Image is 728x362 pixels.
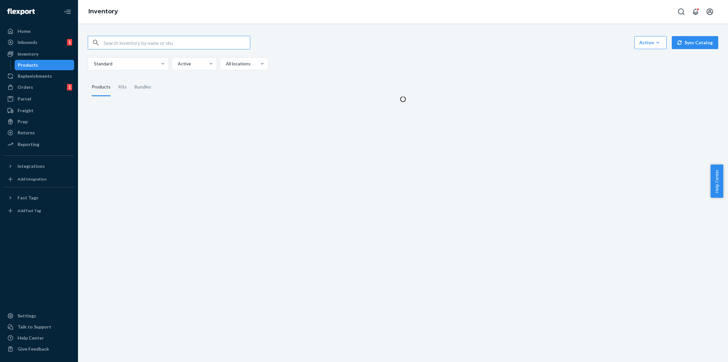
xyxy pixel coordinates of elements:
[18,208,41,213] div: Add Fast Tag
[83,2,123,21] ol: breadcrumbs
[639,39,662,46] div: Action
[92,78,110,96] div: Products
[675,5,688,18] button: Open Search Box
[4,94,74,104] a: Parcel
[18,28,31,34] div: Home
[4,116,74,127] a: Prep
[104,36,250,49] input: Search inventory by name or sku
[7,8,35,15] img: Flexport logo
[4,139,74,150] a: Reporting
[4,26,74,36] a: Home
[67,39,72,46] div: 1
[4,344,74,354] button: Give Feedback
[61,5,74,18] button: Close Navigation
[18,51,38,57] div: Inventory
[135,78,151,96] div: Bundles
[18,324,51,330] div: Talk to Support
[4,193,74,203] button: Fast Tags
[4,311,74,321] a: Settings
[18,346,49,352] div: Give Feedback
[93,60,94,67] input: Standard
[18,107,33,114] div: Freight
[18,129,35,136] div: Returns
[4,322,74,332] button: Talk to Support
[689,5,702,18] button: Open notifications
[634,36,667,49] button: Action
[4,161,74,171] button: Integrations
[18,84,33,90] div: Orders
[18,118,28,125] div: Prep
[4,37,74,47] a: Inbounds1
[18,141,39,148] div: Reporting
[18,176,46,182] div: Add Integration
[18,96,31,102] div: Parcel
[18,73,52,79] div: Replenishments
[4,127,74,138] a: Returns
[4,105,74,116] a: Freight
[4,174,74,184] a: Add Integration
[710,165,723,198] button: Help Center
[4,206,74,216] a: Add Fast Tag
[4,333,74,343] a: Help Center
[14,5,37,10] span: Support
[672,36,718,49] button: Sync Catalog
[177,60,178,67] input: Active
[67,84,72,90] div: 1
[18,313,36,319] div: Settings
[225,60,226,67] input: All locations
[703,5,716,18] button: Open account menu
[4,82,74,92] a: Orders1
[18,163,45,169] div: Integrations
[4,49,74,59] a: Inventory
[18,39,37,46] div: Inbounds
[118,78,127,96] div: Kits
[18,194,38,201] div: Fast Tags
[88,8,118,15] a: Inventory
[18,62,38,68] div: Products
[4,71,74,81] a: Replenishments
[18,335,44,341] div: Help Center
[15,60,74,70] a: Products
